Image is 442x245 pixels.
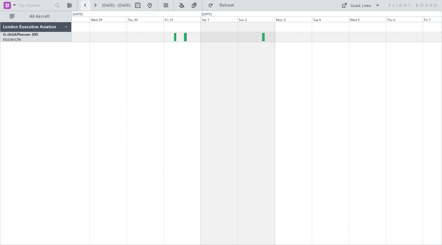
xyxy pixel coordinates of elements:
[102,3,130,8] span: [DATE] - [DATE]
[351,3,371,9] div: Quick Links
[238,17,275,22] div: Sun 2
[164,17,201,22] div: Fri 31
[386,17,423,22] div: Thu 6
[7,12,65,21] button: All Aircraft
[214,3,240,8] span: Refresh
[3,38,21,42] a: EGGW/LTN
[18,1,53,10] input: Trip Number
[201,12,212,17] div: [DATE]
[73,12,83,17] div: [DATE]
[339,1,383,10] button: Quick Links
[275,17,312,22] div: Mon 3
[127,17,164,22] div: Thu 30
[16,14,63,19] span: All Aircraft
[3,33,38,37] a: G-JAGAPhenom 300
[312,17,349,22] div: Tue 4
[90,17,127,22] div: Wed 29
[3,33,17,37] span: G-JAGA
[201,17,238,22] div: Sat 1
[349,17,386,22] div: Wed 5
[205,1,241,10] button: Refresh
